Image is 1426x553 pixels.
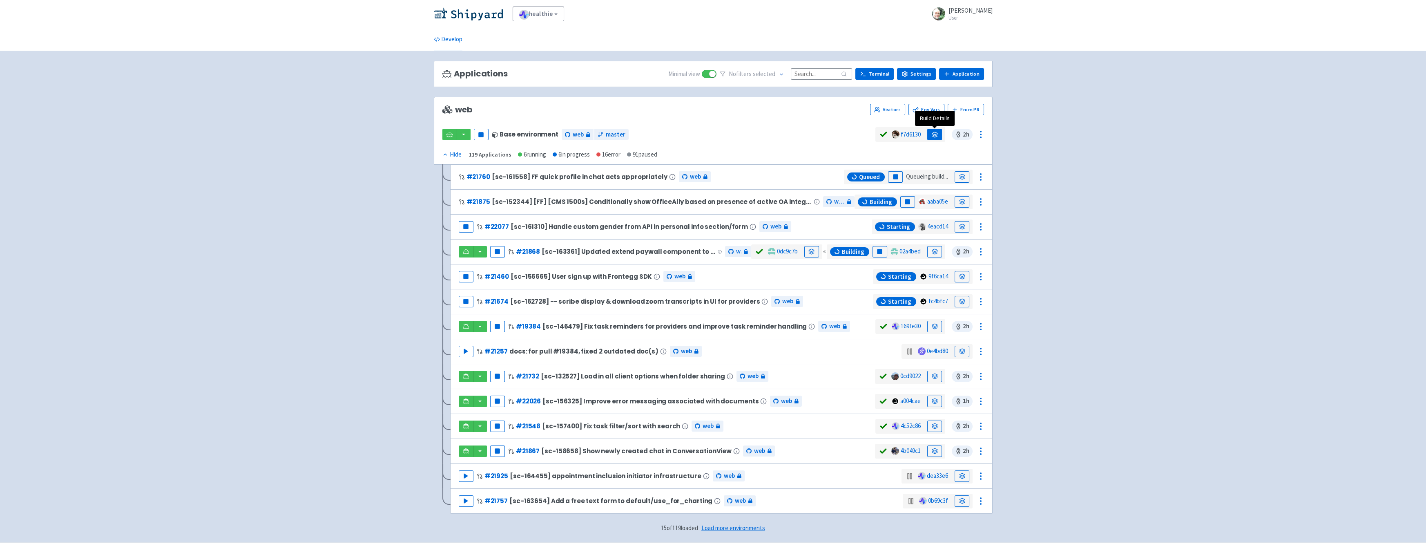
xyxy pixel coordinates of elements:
[510,298,760,305] span: [sc-162728] -- scribe display & download zoom transcripts in UI for providers
[442,150,462,159] div: Hide
[753,70,775,78] span: selected
[900,196,915,208] button: Pause
[492,173,667,180] span: [sc-161558] FF quick profile in chat acts appropriately
[434,7,503,20] img: Shipyard logo
[897,68,936,80] a: Settings
[511,273,652,280] span: [sc-156665] User sign up with Frontegg SDK
[888,171,903,183] button: Pause
[663,271,695,282] a: web
[459,221,473,233] button: Pause
[484,297,509,306] a: #21674
[459,296,473,307] button: Pause
[541,373,725,380] span: [sc-132527] Load in all client options when folder sharing
[901,322,921,330] a: 169fe30
[484,347,508,356] a: #21257
[735,496,746,506] span: web
[952,246,973,257] span: 2 h
[516,422,540,430] a: #21548
[952,396,973,407] span: 1 h
[490,446,505,457] button: Pause
[743,446,775,457] a: web
[542,423,680,430] span: [sc-157400] Fix task filter/sort with search
[855,68,894,80] a: Terminal
[842,248,864,256] span: Building
[459,271,473,282] button: Pause
[442,105,473,114] span: web
[492,198,812,205] span: [sc-152344] [FF] [CMS 1500s] Conditionally show OfficeAlly based on presence of active OA integra...
[459,346,473,357] button: Play
[724,471,735,481] span: web
[459,470,473,482] button: Play
[770,396,802,407] a: web
[823,196,854,207] a: web
[690,172,701,181] span: web
[490,421,505,432] button: Pause
[674,272,685,281] span: web
[516,397,541,405] a: #22026
[594,129,629,140] a: master
[469,150,511,159] div: 119 Applications
[434,524,993,533] div: 15 of 119 loaded
[928,272,948,280] a: 9f6ca14
[873,246,887,257] button: Pause
[518,150,546,159] div: 6 running
[748,372,759,381] span: web
[927,472,948,479] a: dea33e6
[681,347,692,356] span: web
[818,321,850,332] a: web
[679,171,711,182] a: web
[948,104,984,115] button: From PR
[770,222,781,231] span: web
[542,248,716,255] span: [sc-163361] Updated extend paywall component to allow up to 7 days past the curre…
[466,197,490,206] a: #21875
[511,223,748,230] span: [sc-161310] Handle custom gender from API in personal info section/form
[782,297,793,306] span: web
[484,472,508,480] a: #21925
[759,221,791,232] a: web
[927,7,993,20] a: [PERSON_NAME] User
[542,323,807,330] span: [sc-146479] Fix task reminders for providers and improve task reminder handling
[928,497,948,504] a: 0b69c3f
[668,69,700,79] span: Minimal view
[442,69,508,78] h3: Applications
[899,247,921,255] a: 02a4bed
[490,371,505,382] button: Pause
[562,129,594,140] a: web
[724,495,756,506] a: web
[516,447,540,455] a: #21867
[509,348,658,355] span: docs: for pull #19384, fixed 2 outdated doc(s)
[900,447,921,454] a: 4b049c1
[829,322,840,331] span: web
[847,171,948,183] span: Queueing build...
[781,396,792,406] span: web
[474,129,489,140] button: Pause
[434,28,462,51] a: Develop
[484,497,508,505] a: #21757
[927,222,948,230] a: 4eacd14
[541,448,732,454] span: [sc-158658] Show newly created chat in ConversationView
[771,296,803,307] a: web
[713,470,745,481] a: web
[887,223,910,231] span: Starting
[516,372,539,381] a: #21732
[627,150,657,159] div: 91 paused
[596,150,620,159] div: 16 error
[900,372,921,380] a: 0cd9022
[900,397,921,405] a: a004cae
[736,371,768,382] a: web
[459,495,473,507] button: Play
[553,150,590,159] div: 6 in progress
[606,130,625,139] span: master
[490,246,505,257] button: Pause
[939,68,984,80] a: Application
[516,247,540,256] a: #21868
[870,104,905,115] a: Visitors
[542,398,759,405] span: [sc-156325] Improve error messaging associated with documents
[484,272,509,281] a: #21460
[701,524,765,533] button: Load more environments
[516,322,541,331] a: #19384
[952,321,973,332] span: 2 h
[509,497,712,504] span: [sc-163654] Add a free text form to default/use_for_charting
[948,7,993,14] span: [PERSON_NAME]
[823,247,826,256] div: «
